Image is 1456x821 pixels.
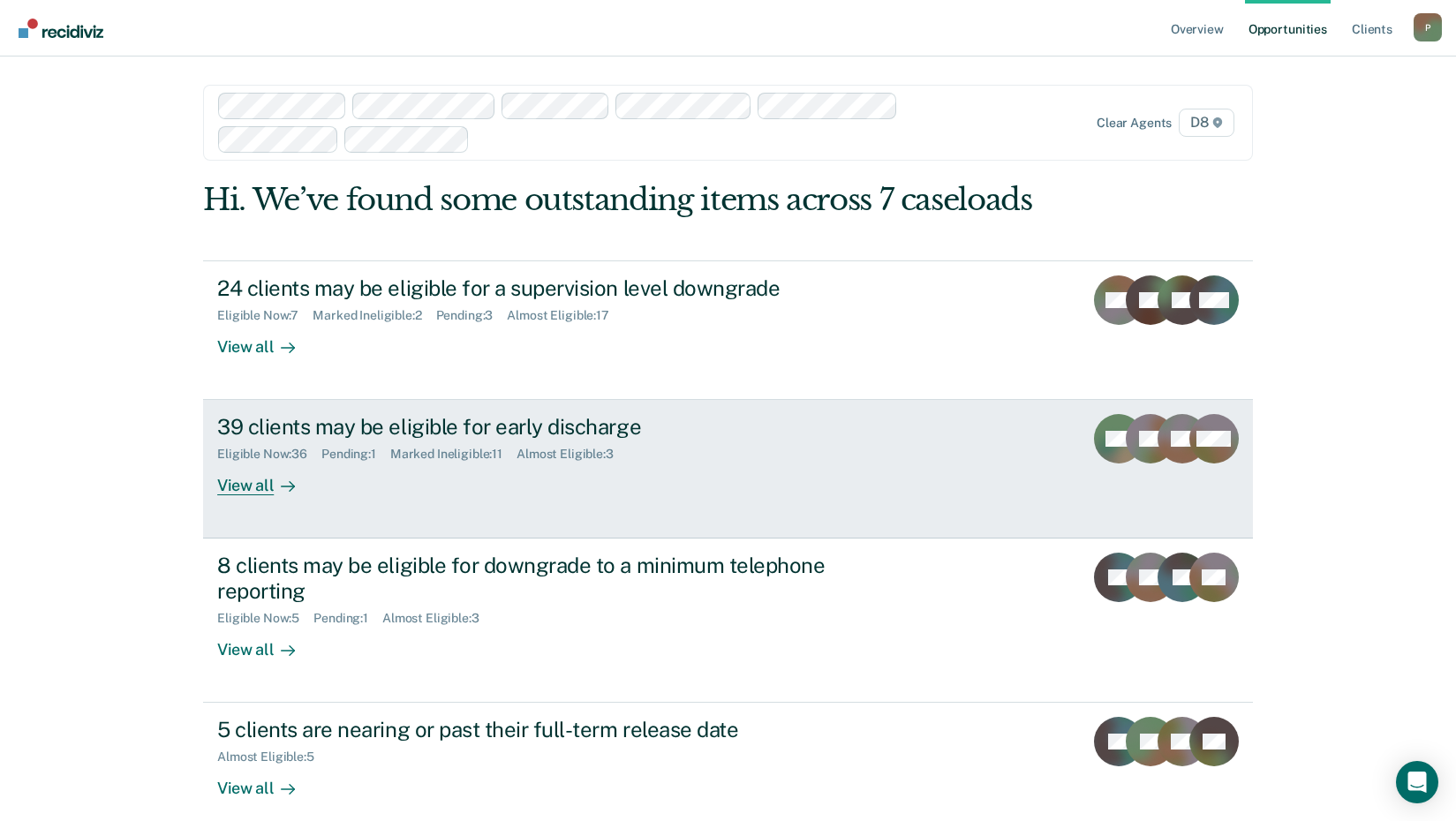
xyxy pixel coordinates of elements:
div: 24 clients may be eligible for a supervision level downgrade [217,275,837,301]
div: 39 clients may be eligible for early discharge [217,414,837,440]
div: Hi. We’ve found some outstanding items across 7 caseloads [203,182,1043,218]
div: Almost Eligible : 5 [217,749,328,765]
div: View all [217,462,316,496]
div: P [1414,13,1442,41]
a: 8 clients may be eligible for downgrade to a minimum telephone reportingEligible Now:5Pending:1Al... [203,539,1253,703]
img: Recidiviz [19,19,103,38]
div: Almost Eligible : 17 [507,308,623,323]
a: 24 clients may be eligible for a supervision level downgradeEligible Now:7Marked Ineligible:2Pend... [203,260,1253,400]
div: Almost Eligible : 3 [517,447,628,462]
div: View all [217,322,316,357]
div: Pending : 1 [321,447,390,462]
div: Marked Ineligible : 11 [390,447,517,462]
div: View all [217,765,316,799]
a: 39 clients may be eligible for early dischargeEligible Now:36Pending:1Marked Ineligible:11Almost ... [203,400,1253,539]
div: Clear agents [1097,116,1172,131]
div: 8 clients may be eligible for downgrade to a minimum telephone reporting [217,553,837,604]
div: Eligible Now : 36 [217,447,321,462]
div: Marked Ineligible : 2 [313,308,435,323]
span: D8 [1179,109,1234,137]
div: View all [217,626,316,660]
div: Almost Eligible : 3 [382,611,494,626]
div: 5 clients are nearing or past their full-term release date [217,717,837,742]
button: Profile dropdown button [1414,13,1442,41]
div: Eligible Now : 5 [217,611,313,626]
div: Pending : 3 [436,308,508,323]
div: Pending : 1 [313,611,382,626]
div: Eligible Now : 7 [217,308,313,323]
div: Open Intercom Messenger [1396,761,1438,803]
